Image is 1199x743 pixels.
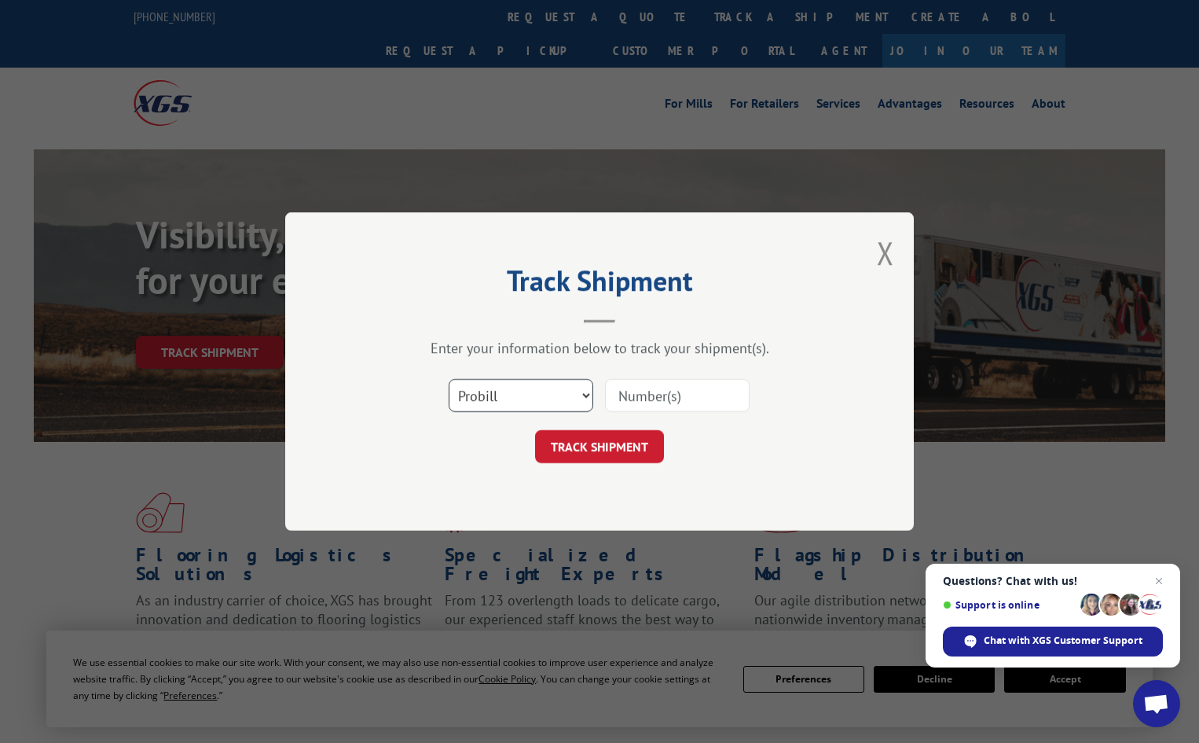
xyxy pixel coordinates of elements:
div: Open chat [1133,680,1180,727]
input: Number(s) [605,379,750,412]
span: Questions? Chat with us! [943,575,1163,587]
span: Support is online [943,599,1075,611]
div: Enter your information below to track your shipment(s). [364,339,835,357]
span: Chat with XGS Customer Support [984,634,1142,648]
h2: Track Shipment [364,270,835,300]
button: Close modal [877,232,894,274]
span: Close chat [1149,572,1168,590]
button: TRACK SHIPMENT [535,430,664,463]
div: Chat with XGS Customer Support [943,627,1163,657]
